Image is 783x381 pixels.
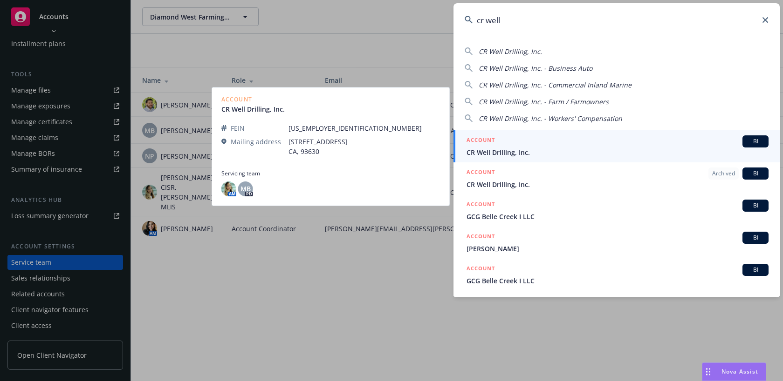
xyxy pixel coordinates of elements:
a: ACCOUNTArchivedBICR Well Drilling, Inc. [453,162,780,194]
span: CR Well Drilling, Inc. - Commercial Inland Marine [479,80,632,89]
span: BI [746,266,765,274]
a: ACCOUNTBI[PERSON_NAME] [453,227,780,259]
span: CR Well Drilling, Inc. [467,147,769,157]
span: BI [746,169,765,178]
h5: ACCOUNT [467,232,495,243]
span: CR Well Drilling, Inc. [467,180,769,189]
span: [PERSON_NAME] [467,244,769,254]
span: BI [746,234,765,242]
div: Drag to move [702,363,714,381]
span: CR Well Drilling, Inc. - Business Auto [479,64,592,73]
span: Nova Assist [721,368,758,375]
button: Nova Assist [702,362,766,381]
input: Search... [453,3,780,37]
span: BI [746,137,765,146]
h5: ACCOUNT [467,167,495,179]
span: GCG Belle Creek I LLC [467,212,769,221]
span: CR Well Drilling, Inc. - Workers' Compensation [479,114,622,123]
h5: ACCOUNT [467,200,495,211]
a: ACCOUNTBIGCG Belle Creek I LLC [453,194,780,227]
h5: ACCOUNT [467,135,495,147]
a: POLICY [453,291,780,331]
h5: POLICY [467,296,488,305]
span: GCG Belle Creek I LLC [467,276,769,286]
a: ACCOUNTBIGCG Belle Creek I LLC [453,259,780,291]
h5: ACCOUNT [467,264,495,275]
span: CR Well Drilling, Inc. - Farm / Farmowners [479,97,609,106]
span: Archived [712,169,735,178]
span: BI [746,201,765,210]
span: CR Well Drilling, Inc. [479,47,542,56]
a: ACCOUNTBICR Well Drilling, Inc. [453,130,780,162]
